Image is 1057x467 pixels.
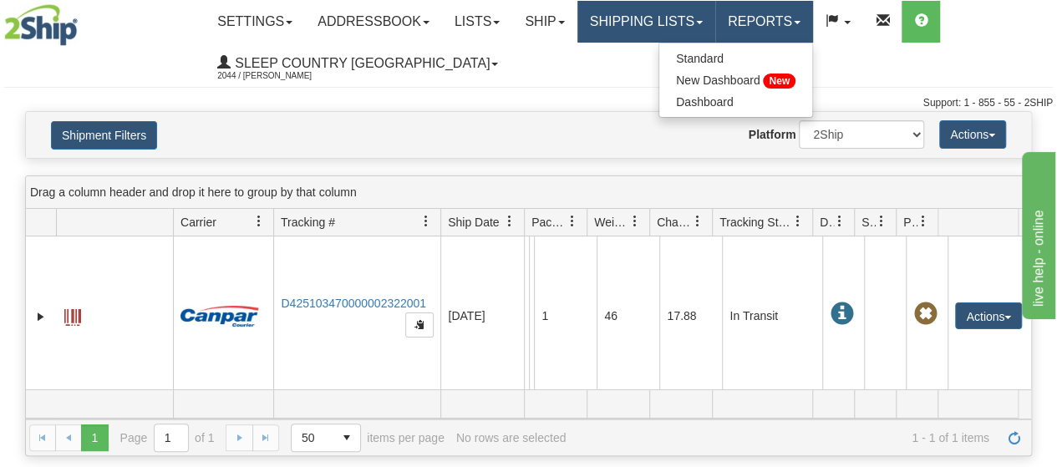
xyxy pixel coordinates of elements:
span: 1 - 1 of 1 items [577,431,989,444]
span: select [333,424,360,451]
span: Tracking # [281,214,335,231]
td: Sleep Country [GEOGRAPHIC_DATA] integrate2oracle [GEOGRAPHIC_DATA] ON [GEOGRAPHIC_DATA] 0A1 [524,236,529,395]
img: 14 - Canpar [180,306,259,327]
a: Pickup Status filter column settings [909,207,938,236]
span: 50 [302,429,323,446]
a: Settings [205,1,305,43]
span: Pickup Status [903,214,917,231]
span: Charge [657,214,692,231]
a: Reports [715,1,813,43]
a: Lists [442,1,512,43]
a: Ship [512,1,577,43]
div: live help - online [13,10,155,30]
span: Standard [676,52,724,65]
span: Page sizes drop down [291,424,361,452]
span: Weight [594,214,629,231]
a: Refresh [1001,424,1028,451]
div: No rows are selected [456,431,567,444]
a: Charge filter column settings [683,207,712,236]
td: 1 [534,236,597,395]
a: Sleep Country [GEOGRAPHIC_DATA] 2044 / [PERSON_NAME] [205,43,511,84]
iframe: chat widget [1019,148,1055,318]
span: Page of 1 [120,424,215,452]
td: [PERSON_NAME] CA ON WATERLOO N2J 0B7 [529,236,534,395]
a: New Dashboard New [659,69,812,91]
span: Carrier [180,214,216,231]
span: Delivery Status [820,214,834,231]
span: New [763,74,795,89]
button: Copy to clipboard [405,312,434,338]
td: 17.88 [659,236,722,395]
a: Shipping lists [577,1,715,43]
a: Expand [33,308,49,325]
span: Packages [531,214,567,231]
div: Support: 1 - 855 - 55 - 2SHIP [4,96,1053,110]
button: Actions [955,302,1022,329]
button: Shipment Filters [51,121,157,150]
a: Ship Date filter column settings [495,207,524,236]
input: Page 1 [155,424,188,451]
a: Shipment Issues filter column settings [867,207,896,236]
span: items per page [291,424,445,452]
td: In Transit [722,236,822,395]
a: Label [64,302,81,328]
a: Tracking # filter column settings [412,207,440,236]
span: Tracking Status [719,214,792,231]
a: Dashboard [659,91,812,113]
a: Delivery Status filter column settings [826,207,854,236]
span: Sleep Country [GEOGRAPHIC_DATA] [231,56,490,70]
span: Ship Date [448,214,499,231]
a: Carrier filter column settings [245,207,273,236]
span: 2044 / [PERSON_NAME] [217,68,343,84]
a: Weight filter column settings [621,207,649,236]
a: Addressbook [305,1,442,43]
td: 46 [597,236,659,395]
div: grid grouping header [26,176,1031,209]
td: [DATE] [440,236,524,395]
span: New Dashboard [676,74,760,87]
span: Pickup Not Assigned [913,302,937,326]
a: Packages filter column settings [558,207,587,236]
a: Standard [659,48,812,69]
span: Dashboard [676,95,734,109]
span: In Transit [830,302,853,326]
img: logo2044.jpg [4,4,78,46]
label: Platform [749,126,796,143]
span: Shipment Issues [861,214,876,231]
button: Actions [939,120,1006,149]
a: D425103470000002322001 [281,297,426,310]
span: Page 1 [81,424,108,451]
a: Tracking Status filter column settings [784,207,812,236]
